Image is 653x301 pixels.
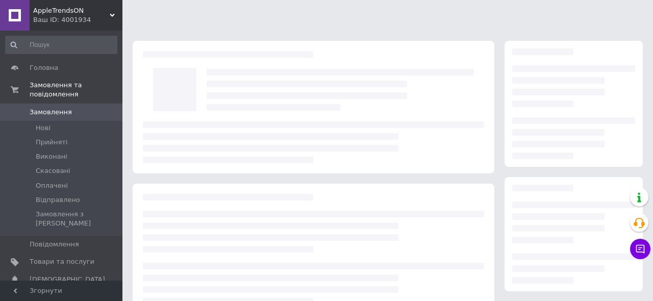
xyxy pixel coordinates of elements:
div: Ваш ID: 4001934 [33,15,122,24]
span: Повідомлення [30,240,79,249]
span: Прийняті [36,138,67,147]
span: Замовлення та повідомлення [30,81,122,99]
span: Замовлення з [PERSON_NAME] [36,210,116,228]
button: Чат з покупцем [630,239,650,259]
span: Оплачені [36,181,68,190]
span: Відправлено [36,195,80,205]
input: Пошук [5,36,117,54]
span: Скасовані [36,166,70,175]
span: Виконані [36,152,67,161]
span: Товари та послуги [30,257,94,266]
span: AppleTrendsON [33,6,110,15]
span: Замовлення [30,108,72,117]
span: Нові [36,123,51,133]
span: Головна [30,63,58,72]
span: [DEMOGRAPHIC_DATA] [30,275,105,284]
